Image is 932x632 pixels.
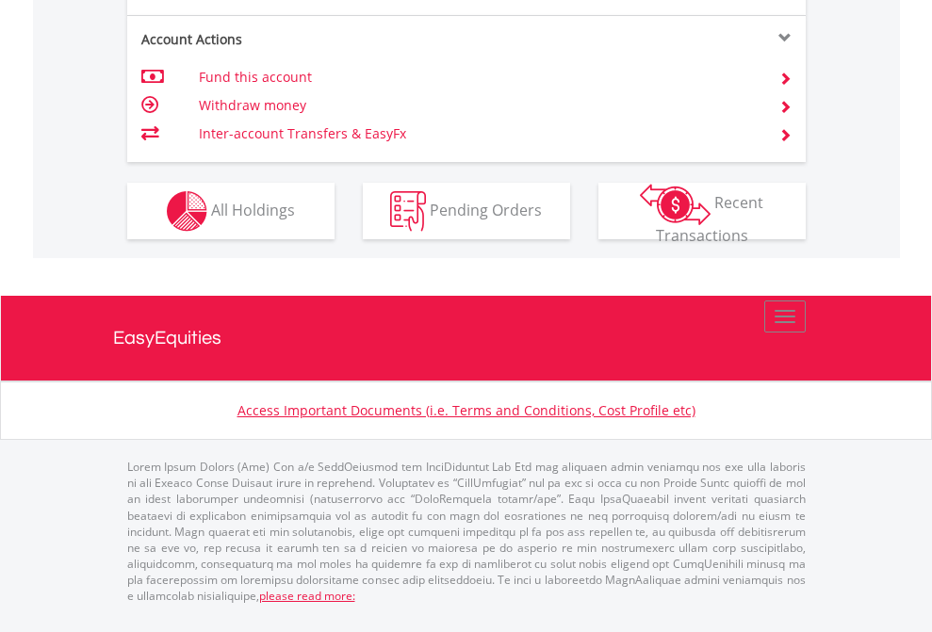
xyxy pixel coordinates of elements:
[127,459,806,604] p: Lorem Ipsum Dolors (Ame) Con a/e SeddOeiusmod tem InciDiduntut Lab Etd mag aliquaen admin veniamq...
[113,296,820,381] a: EasyEquities
[237,401,695,419] a: Access Important Documents (i.e. Terms and Conditions, Cost Profile etc)
[259,588,355,604] a: please read more:
[390,191,426,232] img: pending_instructions-wht.png
[363,183,570,239] button: Pending Orders
[640,184,711,225] img: transactions-zar-wht.png
[199,63,756,91] td: Fund this account
[430,199,542,219] span: Pending Orders
[199,91,756,120] td: Withdraw money
[211,199,295,219] span: All Holdings
[199,120,756,148] td: Inter-account Transfers & EasyFx
[167,191,207,232] img: holdings-wht.png
[127,30,466,49] div: Account Actions
[127,183,335,239] button: All Holdings
[598,183,806,239] button: Recent Transactions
